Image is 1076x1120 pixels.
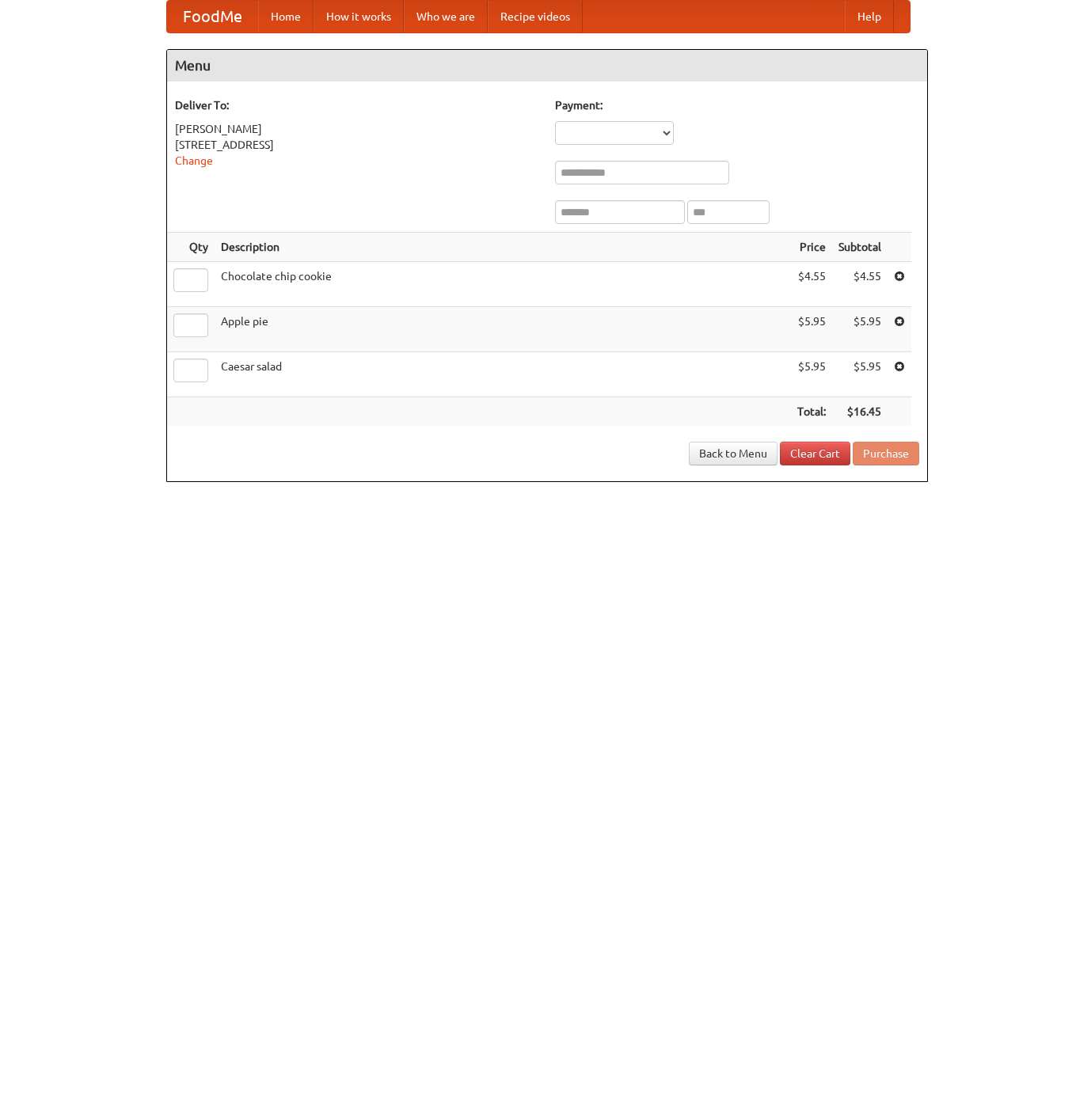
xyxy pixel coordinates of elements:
[832,262,888,307] td: $4.55
[175,97,539,113] h5: Deliver To:
[167,233,215,262] th: Qty
[167,1,258,32] a: FoodMe
[791,307,832,352] td: $5.95
[791,397,832,427] th: Total:
[853,442,919,465] button: Purchase
[258,1,314,32] a: Home
[215,262,791,307] td: Chocolate chip cookie
[314,1,404,32] a: How it works
[488,1,583,32] a: Recipe videos
[845,1,894,32] a: Help
[404,1,488,32] a: Who we are
[832,352,888,397] td: $5.95
[791,233,832,262] th: Price
[832,233,888,262] th: Subtotal
[175,121,539,137] div: [PERSON_NAME]
[791,262,832,307] td: $4.55
[689,442,778,465] a: Back to Menu
[215,352,791,397] td: Caesar salad
[791,352,832,397] td: $5.95
[832,307,888,352] td: $5.95
[175,137,539,153] div: [STREET_ADDRESS]
[832,397,888,427] th: $16.45
[167,50,927,82] h4: Menu
[215,233,791,262] th: Description
[555,97,919,113] h5: Payment:
[780,442,850,465] a: Clear Cart
[215,307,791,352] td: Apple pie
[175,154,213,167] a: Change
